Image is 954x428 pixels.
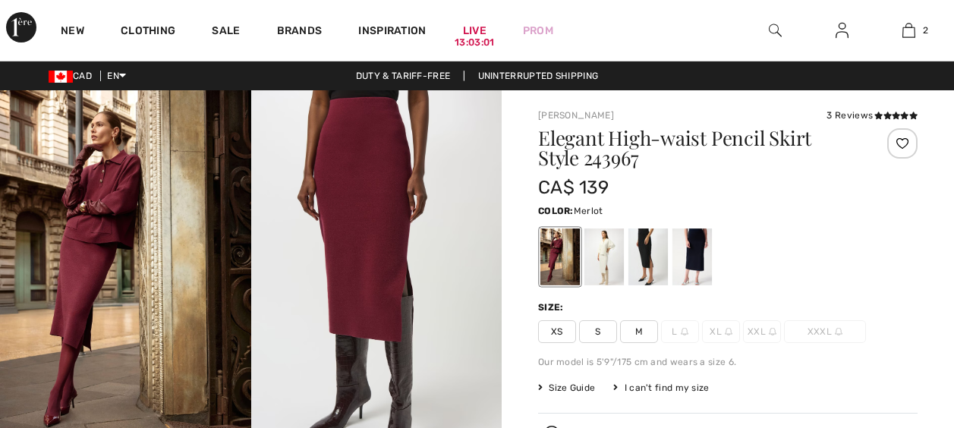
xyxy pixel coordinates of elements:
span: S [579,320,617,343]
a: 2 [876,21,941,39]
div: Merlot [540,228,580,285]
a: [PERSON_NAME] [538,110,614,121]
a: Brands [277,24,323,40]
span: M [620,320,658,343]
a: Sale [212,24,240,40]
span: CA$ 139 [538,177,609,198]
a: Live13:03:01 [463,23,486,39]
a: Prom [523,23,553,39]
a: Sign In [823,21,861,40]
span: 2 [923,24,928,37]
span: Inspiration [358,24,426,40]
span: XXXL [784,320,866,343]
img: ring-m.svg [769,328,776,335]
span: CAD [49,71,98,81]
div: 3 Reviews [826,109,918,122]
span: XXL [743,320,781,343]
img: My Bag [902,21,915,39]
img: Canadian Dollar [49,71,73,83]
span: Color: [538,206,574,216]
img: 1ère Avenue [6,12,36,42]
div: Midnight Blue [672,228,712,285]
span: L [661,320,699,343]
img: My Info [836,21,849,39]
img: ring-m.svg [725,328,732,335]
div: Black [628,228,668,285]
img: search the website [769,21,782,39]
img: ring-m.svg [681,328,688,335]
div: Winter White [584,228,624,285]
span: XL [702,320,740,343]
span: Merlot [574,206,603,216]
div: Size: [538,301,567,314]
span: Size Guide [538,381,595,395]
h1: Elegant High-waist Pencil Skirt Style 243967 [538,128,855,168]
div: 13:03:01 [455,36,494,50]
div: I can't find my size [613,381,709,395]
a: New [61,24,84,40]
span: XS [538,320,576,343]
div: Our model is 5'9"/175 cm and wears a size 6. [538,355,918,369]
a: Clothing [121,24,175,40]
img: ring-m.svg [835,328,842,335]
span: EN [107,71,126,81]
